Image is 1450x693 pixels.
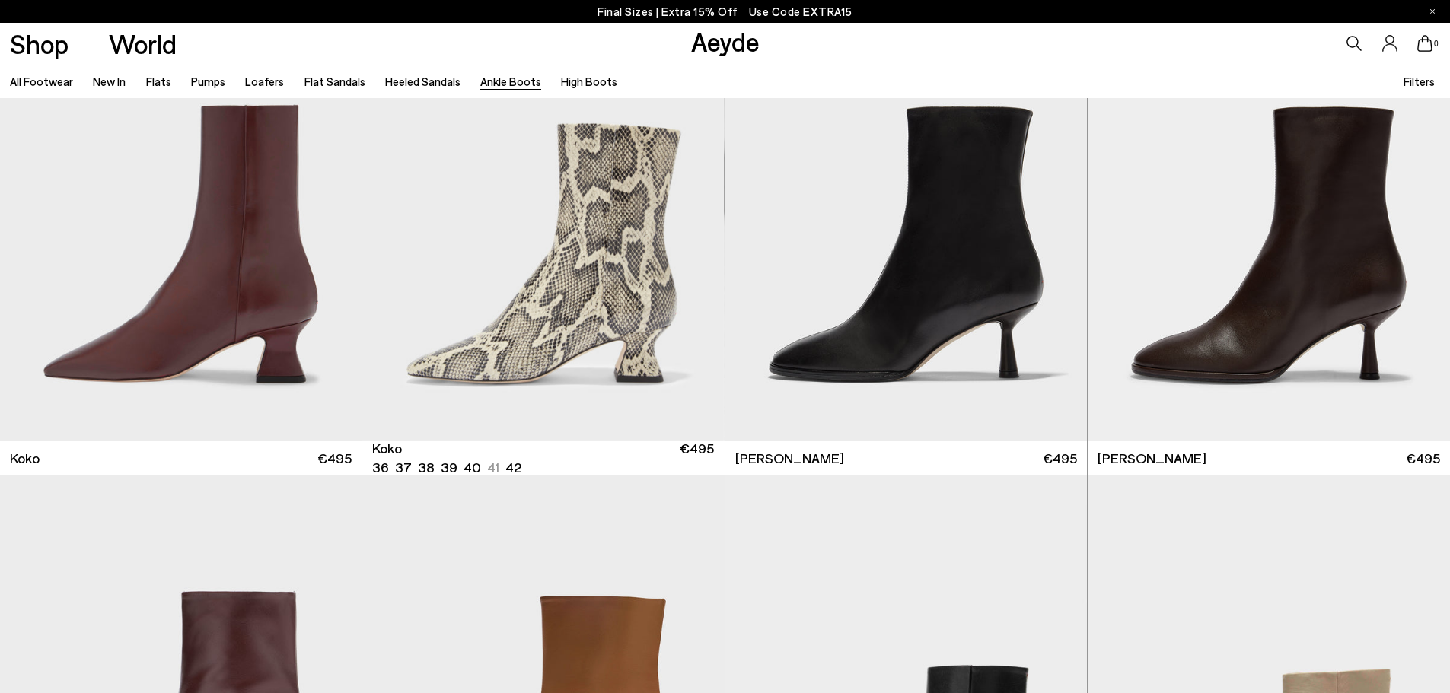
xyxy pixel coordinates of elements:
[317,449,352,468] span: €495
[1088,441,1450,475] a: [PERSON_NAME] €495
[680,439,714,477] span: €495
[191,75,225,88] a: Pumps
[1417,35,1432,52] a: 0
[725,441,1087,475] a: [PERSON_NAME] €495
[109,30,177,57] a: World
[362,441,724,475] a: Koko 36 37 38 39 40 41 42 €495
[93,75,126,88] a: New In
[10,75,73,88] a: All Footwear
[418,458,435,477] li: 38
[505,458,521,477] li: 42
[372,458,389,477] li: 36
[10,449,40,468] span: Koko
[1432,40,1440,48] span: 0
[10,30,69,57] a: Shop
[561,75,617,88] a: High Boots
[1404,75,1435,88] span: Filters
[372,458,517,477] ul: variant
[464,458,481,477] li: 40
[385,75,460,88] a: Heeled Sandals
[304,75,365,88] a: Flat Sandals
[480,75,541,88] a: Ankle Boots
[1043,449,1077,468] span: €495
[1098,449,1206,468] span: [PERSON_NAME]
[749,5,852,18] span: Navigate to /collections/ss25-final-sizes
[1406,449,1440,468] span: €495
[395,458,412,477] li: 37
[691,25,760,57] a: Aeyde
[598,2,852,21] p: Final Sizes | Extra 15% Off
[372,439,402,458] span: Koko
[735,449,844,468] span: [PERSON_NAME]
[146,75,171,88] a: Flats
[441,458,457,477] li: 39
[245,75,284,88] a: Loafers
